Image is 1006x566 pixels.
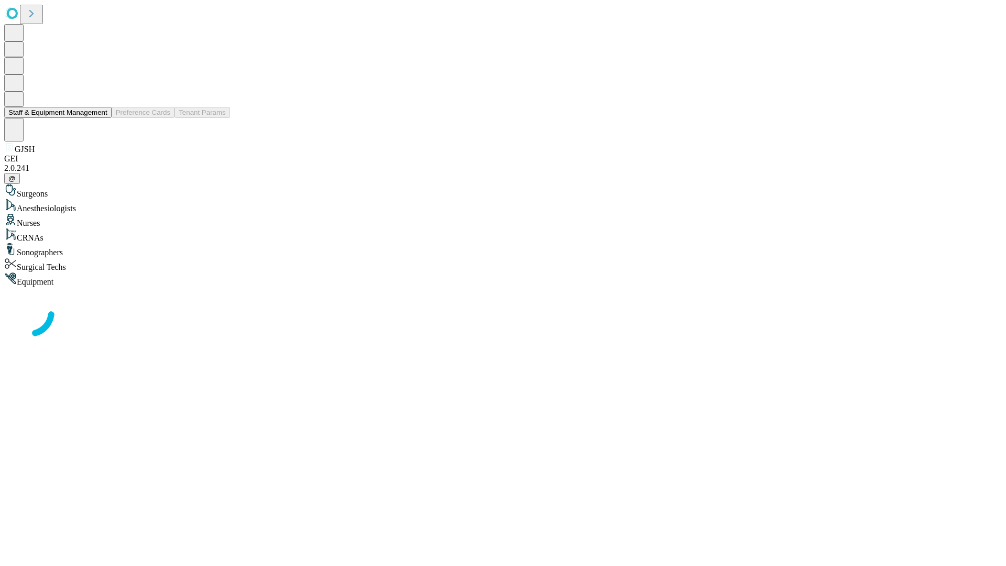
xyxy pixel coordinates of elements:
[174,107,230,118] button: Tenant Params
[4,173,20,184] button: @
[15,145,35,154] span: GJSH
[8,175,16,182] span: @
[4,228,1002,243] div: CRNAs
[4,243,1002,257] div: Sonographers
[4,154,1002,164] div: GEI
[4,257,1002,272] div: Surgical Techs
[4,184,1002,199] div: Surgeons
[4,213,1002,228] div: Nurses
[4,272,1002,287] div: Equipment
[4,164,1002,173] div: 2.0.241
[4,107,112,118] button: Staff & Equipment Management
[4,199,1002,213] div: Anesthesiologists
[112,107,174,118] button: Preference Cards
